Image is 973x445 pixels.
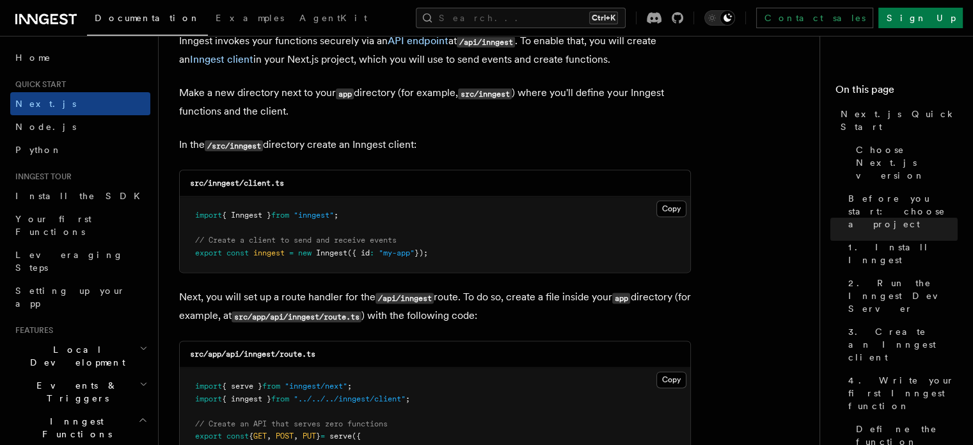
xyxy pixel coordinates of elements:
a: Node.js [10,115,150,138]
span: ({ id [347,248,370,257]
span: 4. Write your first Inngest function [848,374,958,412]
span: ({ [352,432,361,441]
span: { [249,432,253,441]
p: Next, you will set up a route handler for the route. To do so, create a file inside your director... [179,288,691,325]
code: /api/inngest [457,36,515,47]
span: { Inngest } [222,211,271,220]
button: Events & Triggers [10,374,150,410]
span: Features [10,325,53,336]
a: Setting up your app [10,279,150,315]
a: 4. Write your first Inngest function [843,369,958,417]
a: Contact sales [756,8,873,28]
span: GET [253,432,267,441]
span: 2. Run the Inngest Dev Server [848,277,958,315]
a: Python [10,138,150,161]
span: AgentKit [299,13,367,23]
a: Inngest client [190,53,253,65]
a: 2. Run the Inngest Dev Server [843,271,958,320]
a: Next.js [10,92,150,115]
a: API endpoint [388,35,448,47]
span: 3. Create an Inngest client [848,325,958,364]
a: AgentKit [292,4,375,35]
span: { serve } [222,382,262,391]
span: from [271,211,289,220]
p: In the directory create an Inngest client: [179,136,691,154]
a: 1. Install Inngest [843,236,958,271]
h4: On this page [835,82,958,102]
span: Events & Triggers [10,379,139,405]
span: const [226,432,249,441]
span: serve [329,432,352,441]
span: Inngest Functions [10,415,138,441]
span: Python [15,145,62,155]
a: Home [10,46,150,69]
code: src/app/api/inngest/route.ts [232,311,361,322]
code: src/app/api/inngest/route.ts [190,350,315,359]
span: Home [15,51,51,64]
span: Next.js [15,99,76,109]
span: , [267,432,271,441]
span: }); [415,248,428,257]
span: Choose Next.js version [856,143,958,182]
span: = [289,248,294,257]
span: Documentation [95,13,200,23]
a: Install the SDK [10,184,150,207]
a: Your first Functions [10,207,150,243]
a: Leveraging Steps [10,243,150,279]
span: // Create a client to send and receive events [195,236,397,245]
span: from [262,382,280,391]
span: import [195,394,222,403]
span: ; [334,211,338,220]
button: Local Development [10,338,150,374]
span: new [298,248,312,257]
code: app [612,293,630,303]
a: 3. Create an Inngest client [843,320,958,369]
span: Your first Functions [15,214,91,237]
span: Node.js [15,122,76,132]
span: "my-app" [379,248,415,257]
a: Sign Up [878,8,963,28]
code: /src/inngest [205,140,263,151]
a: Before you start: choose a project [843,187,958,236]
span: Quick start [10,79,66,90]
span: Inngest [316,248,347,257]
a: Choose Next.js version [851,138,958,187]
span: "../../../inngest/client" [294,394,406,403]
span: import [195,211,222,220]
span: { inngest } [222,394,271,403]
span: ; [347,382,352,391]
span: Before you start: choose a project [848,192,958,231]
span: 1. Install Inngest [848,241,958,266]
span: const [226,248,249,257]
span: , [294,432,298,441]
span: = [320,432,325,441]
span: // Create an API that serves zero functions [195,419,388,428]
button: Copy [656,371,686,388]
span: "inngest" [294,211,334,220]
span: Setting up your app [15,286,125,309]
code: src/inngest [458,88,512,99]
code: src/inngest/client.ts [190,179,284,188]
span: Local Development [10,343,139,369]
span: Next.js Quick Start [841,108,958,133]
span: export [195,432,222,441]
span: Install the SDK [15,191,148,201]
a: Next.js Quick Start [835,102,958,138]
span: Inngest tour [10,172,72,182]
button: Toggle dark mode [704,10,735,26]
p: Make a new directory next to your directory (for example, ) where you'll define your Inngest func... [179,84,691,120]
button: Search...Ctrl+K [416,8,626,28]
span: POST [276,432,294,441]
span: } [316,432,320,441]
span: inngest [253,248,285,257]
span: ; [406,394,410,403]
span: Examples [216,13,284,23]
code: app [336,88,354,99]
a: Documentation [87,4,208,36]
p: Inngest invokes your functions securely via an at . To enable that, you will create an in your Ne... [179,32,691,69]
span: "inngest/next" [285,382,347,391]
span: import [195,382,222,391]
span: from [271,394,289,403]
span: PUT [303,432,316,441]
a: Examples [208,4,292,35]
